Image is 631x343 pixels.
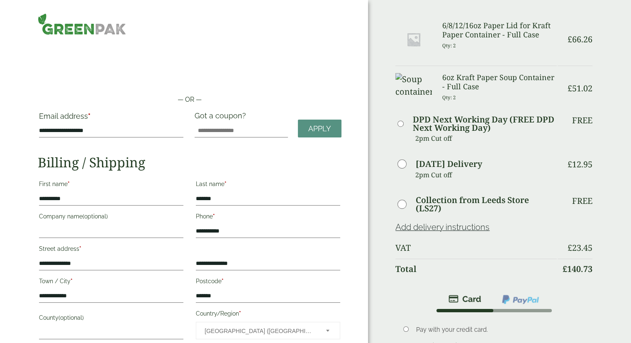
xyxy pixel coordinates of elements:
bdi: 140.73 [563,263,592,274]
h3: 6oz Kraft Paper Soup Container - Full Case [442,73,556,91]
label: Got a coupon? [195,111,249,124]
abbr: required [88,112,90,120]
abbr: required [213,213,215,220]
img: GreenPak Supplies [38,13,126,35]
label: Postcode [196,275,340,289]
label: Phone [196,211,340,225]
p: Free [572,115,592,125]
span: £ [568,83,572,94]
bdi: 12.95 [568,159,592,170]
label: Collection from Leeds Store (LS27) [416,196,557,213]
img: Soup container [395,73,432,98]
span: (optional) [58,314,84,321]
span: United Kingdom (UK) [205,322,315,340]
th: VAT [395,238,557,258]
img: Placeholder [395,21,432,58]
abbr: required [68,181,70,187]
p: 2pm Cut off [415,132,557,145]
label: First name [39,178,183,192]
th: Total [395,259,557,279]
h3: 6/8/12/16oz Paper Lid for Kraft Paper Container - Full Case [442,21,556,39]
abbr: required [222,278,224,284]
span: Country/Region [196,322,340,339]
a: Add delivery instructions [395,222,490,232]
label: County [39,312,183,326]
span: £ [563,263,567,274]
bdi: 51.02 [568,83,592,94]
label: Company name [39,211,183,225]
label: Street address [39,243,183,257]
label: Town / City [39,275,183,289]
iframe: Secure payment input frame [38,68,341,85]
span: £ [568,242,572,253]
abbr: required [71,278,73,284]
span: £ [568,34,572,45]
p: Pay with your credit card. [416,325,580,334]
p: 2pm Cut off [415,169,557,181]
bdi: 66.26 [568,34,592,45]
label: Country/Region [196,308,340,322]
label: Email address [39,113,183,124]
p: Free [572,196,592,206]
abbr: required [79,245,81,252]
img: stripe.png [448,294,481,304]
small: Qty: 2 [442,94,456,100]
h2: Billing / Shipping [38,154,341,170]
bdi: 23.45 [568,242,592,253]
span: £ [568,159,572,170]
label: Last name [196,178,340,192]
label: [DATE] Delivery [416,160,482,168]
abbr: required [239,310,241,317]
img: ppcp-gateway.png [501,294,540,305]
span: Apply [308,124,331,133]
small: Qty: 2 [442,42,456,49]
span: (optional) [83,213,108,220]
label: DPD Next Working Day (FREE DPD Next Working Day) [413,115,557,132]
abbr: required [224,181,227,187]
p: — OR — [38,95,341,105]
a: Apply [298,120,341,137]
